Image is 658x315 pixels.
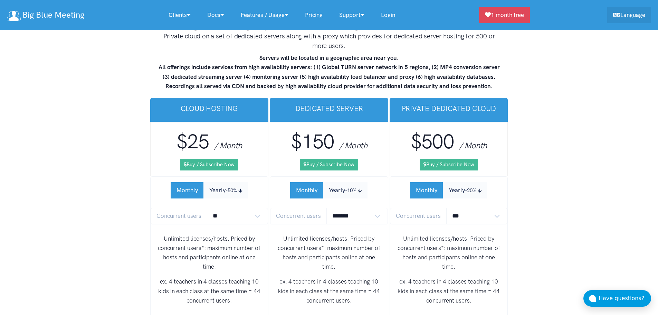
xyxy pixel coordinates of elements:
[7,8,84,22] a: Big Blue Meeting
[156,103,263,113] h3: Cloud Hosting
[339,140,367,150] span: / Month
[290,182,323,198] button: Monthly
[300,159,358,170] a: Buy / Subscribe Now
[177,130,209,154] span: $25
[599,294,651,303] div: Have questions?
[199,8,232,22] a: Docs
[297,8,331,22] a: Pricing
[226,187,237,194] small: -50%
[159,54,500,90] strong: Servers will be located in a geographic area near you. All offerings include services from high a...
[395,103,503,113] h3: Private Dedicated Cloud
[160,8,199,22] a: Clients
[232,8,297,22] a: Features / Usage
[410,182,487,198] div: Subscription Period
[345,187,356,194] small: -10%
[420,159,478,170] a: Buy / Subscribe Now
[373,8,403,22] a: Login
[290,182,368,198] div: Subscription Period
[156,22,502,51] h4: Cloud hosting on shared hosting with powerful dedicated servers. Single dedicated server for priv...
[390,208,447,224] span: Concurrent users
[331,8,373,22] a: Support
[171,182,248,198] div: Subscription Period
[156,234,263,272] p: Unlimited licenses/hosts. Priced by concurrent users*: maximum number of hosts and participants o...
[323,182,368,198] button: Yearly-10%
[276,234,382,272] p: Unlimited licenses/hosts. Priced by concurrent users*: maximum number of hosts and participants o...
[395,234,502,272] p: Unlimited licenses/hosts. Priced by concurrent users*: maximum number of hosts and participants o...
[443,182,487,198] button: Yearly-20%
[459,140,487,150] span: / Month
[411,130,454,154] span: $500
[180,159,238,170] a: Buy / Subscribe Now
[465,187,476,194] small: -20%
[479,7,530,23] a: 1 month free
[151,208,207,224] span: Concurrent users
[270,208,327,224] span: Concurrent users
[214,140,242,150] span: / Month
[7,11,21,21] img: logo
[171,182,204,198] button: Monthly
[203,182,248,198] button: Yearly-50%
[410,182,443,198] button: Monthly
[291,130,334,154] span: $150
[275,103,383,113] h3: Dedicated Server
[276,277,382,305] p: ex. 4 teachers in 4 classes teaching 10 kids in each class at the same time = 44 concurrent users.
[583,290,651,307] button: Have questions?
[395,277,502,305] p: ex. 4 teachers in 4 classes teaching 10 kids in each class at the same time = 44 concurrent users.
[607,7,651,23] a: Language
[156,277,263,305] p: ex. 4 teachers in 4 classes teaching 10 kids in each class at the same time = 44 concurrent users.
